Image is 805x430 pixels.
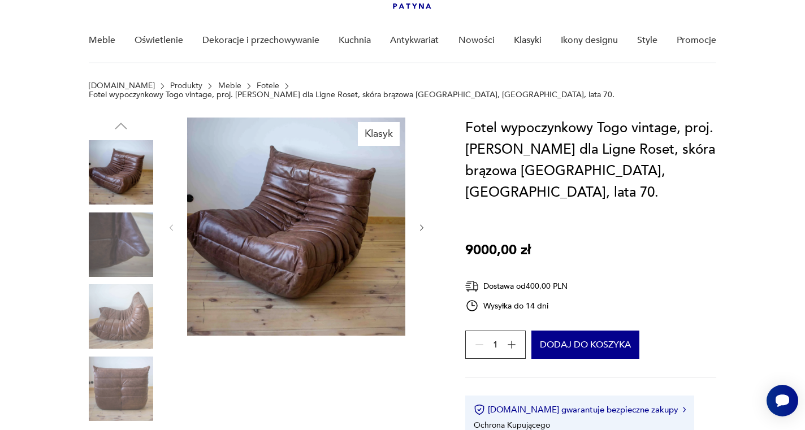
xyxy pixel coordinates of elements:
[677,19,716,62] a: Promocje
[637,19,657,62] a: Style
[474,404,485,415] img: Ikona certyfikatu
[135,19,183,62] a: Oświetlenie
[202,19,319,62] a: Dekoracje i przechowywanie
[465,240,531,261] p: 9000,00 zł
[89,90,614,99] p: Fotel wypoczynkowy Togo vintage, proj. [PERSON_NAME] dla Ligne Roset, skóra brązowa [GEOGRAPHIC_D...
[187,118,405,336] img: Zdjęcie produktu Fotel wypoczynkowy Togo vintage, proj. M. Ducaroy dla Ligne Roset, skóra brązowa...
[474,404,686,415] button: [DOMAIN_NAME] gwarantuje bezpieczne zakupy
[89,212,153,277] img: Zdjęcie produktu Fotel wypoczynkowy Togo vintage, proj. M. Ducaroy dla Ligne Roset, skóra brązowa...
[465,299,568,312] div: Wysyłka do 14 dni
[561,19,618,62] a: Ikony designu
[89,140,153,205] img: Zdjęcie produktu Fotel wypoczynkowy Togo vintage, proj. M. Ducaroy dla Ligne Roset, skóra brązowa...
[89,357,153,421] img: Zdjęcie produktu Fotel wypoczynkowy Togo vintage, proj. M. Ducaroy dla Ligne Roset, skóra brązowa...
[683,407,686,412] img: Ikona strzałki w prawo
[465,118,716,203] h1: Fotel wypoczynkowy Togo vintage, proj. [PERSON_NAME] dla Ligne Roset, skóra brązowa [GEOGRAPHIC_D...
[170,81,202,90] a: Produkty
[767,385,798,416] iframe: Smartsupp widget button
[531,331,639,359] button: Dodaj do koszyka
[465,279,568,293] div: Dostawa od 400,00 PLN
[465,279,479,293] img: Ikona dostawy
[257,81,279,90] a: Fotele
[89,19,115,62] a: Meble
[89,284,153,349] img: Zdjęcie produktu Fotel wypoczynkowy Togo vintage, proj. M. Ducaroy dla Ligne Roset, skóra brązowa...
[493,341,498,349] span: 1
[339,19,371,62] a: Kuchnia
[89,81,155,90] a: [DOMAIN_NAME]
[458,19,495,62] a: Nowości
[218,81,241,90] a: Meble
[358,122,400,146] div: Klasyk
[390,19,439,62] a: Antykwariat
[514,19,542,62] a: Klasyki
